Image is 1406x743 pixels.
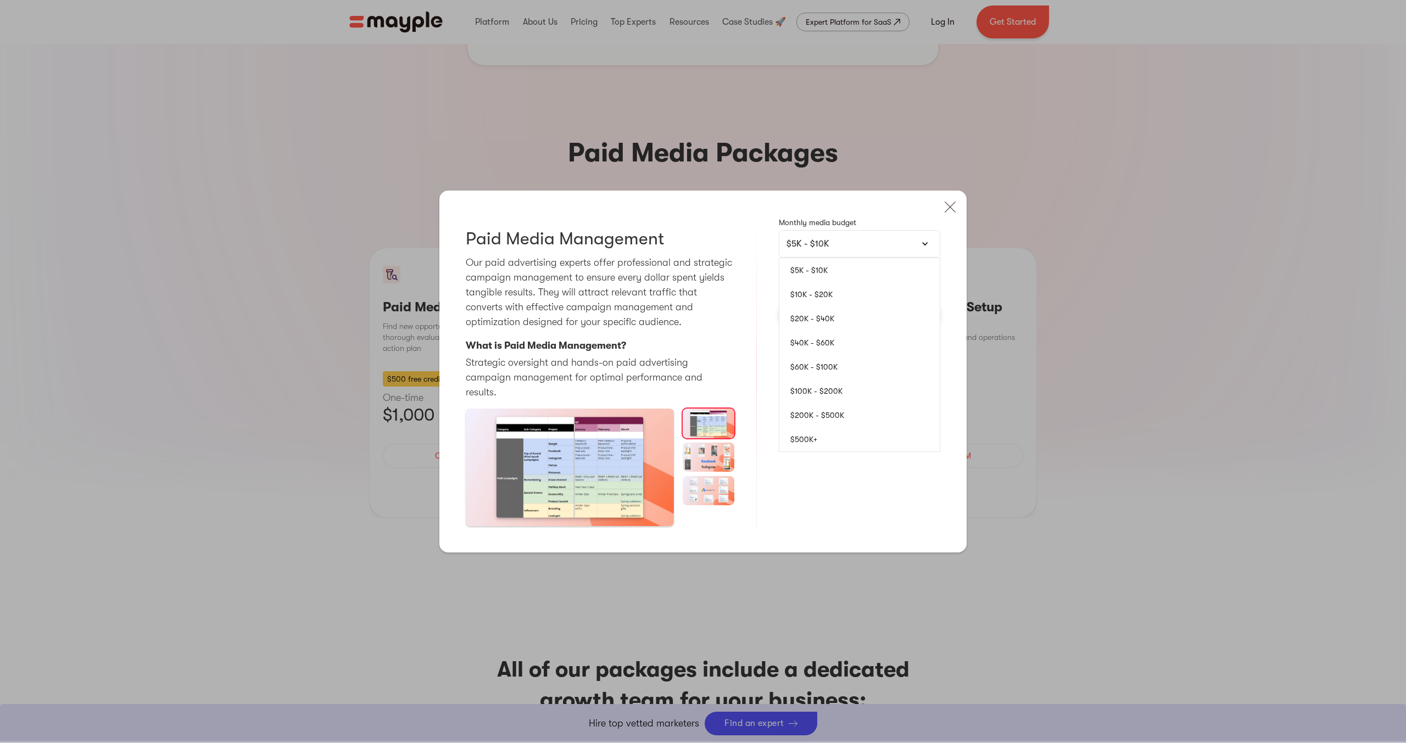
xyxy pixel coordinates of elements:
[779,355,940,379] a: $60K - $100K
[779,331,940,355] a: $40K - $60K
[779,427,940,451] a: $500K+
[779,282,940,306] a: $10K - $20K
[779,258,940,282] a: $5K - $10K
[779,306,940,331] a: $20K - $40K
[779,230,940,258] div: $5K - $10K
[779,403,940,427] a: $200K - $500K
[779,379,940,403] a: $100K - $200K
[466,228,664,250] h3: Paid Media Management
[779,217,940,228] p: Monthly media budget
[466,409,674,526] a: open lightbox
[466,355,734,400] p: Strategic oversight and hands-on paid advertising campaign management for optimal performance and...
[466,255,734,329] p: Our paid advertising experts offer professional and strategic campaign management to ensure every...
[779,258,940,452] nav: $5K - $10K
[786,237,933,250] div: $5K - $10K
[466,338,626,353] p: What is Paid Media Management?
